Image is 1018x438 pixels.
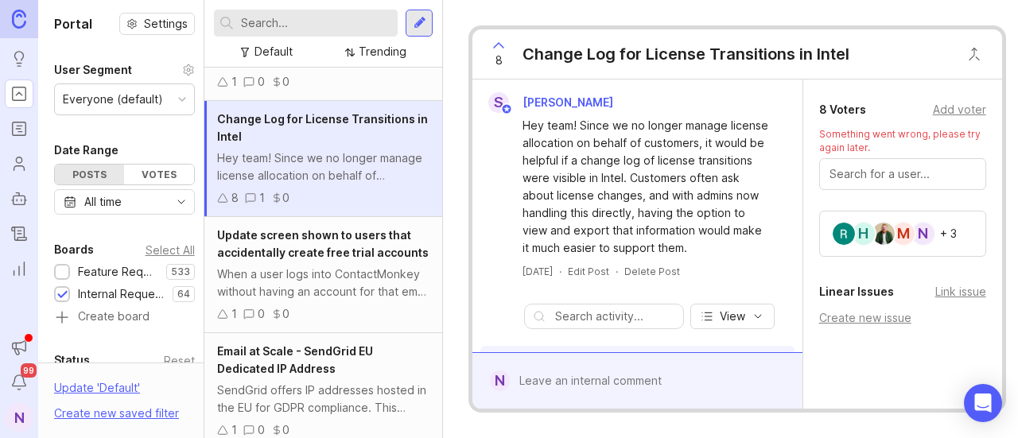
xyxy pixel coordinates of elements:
[5,45,33,73] a: Ideas
[217,344,373,375] span: Email at Scale - SendGrid EU Dedicated IP Address
[254,43,293,60] div: Default
[819,282,894,301] div: Linear Issues
[54,240,94,259] div: Boards
[958,38,990,70] button: Close button
[933,101,986,118] div: Add voter
[720,308,745,324] span: View
[911,221,936,246] div: N
[523,117,770,257] div: Hey team! Since we no longer manage license allocation on behalf of customers, it would be helpfu...
[5,254,33,283] a: Reporting
[282,305,289,323] div: 0
[5,368,33,397] button: Notifications
[217,266,429,300] div: When a user logs into ContactMonkey without having an account for that email address, they automa...
[935,283,986,300] div: Link issue
[559,265,561,278] div: ·
[231,73,237,91] div: 1
[495,52,503,69] span: 8
[282,189,289,207] div: 0
[5,184,33,213] a: Autopilot
[523,43,849,65] div: Change Log for License Transitions in Intel
[54,379,140,405] div: Update ' Default '
[54,141,119,160] div: Date Range
[5,114,33,143] a: Roadmaps
[217,228,429,259] span: Update screen shown to users that accidentally create free trial accounts
[241,14,391,32] input: Search...
[63,91,163,108] div: Everyone (default)
[21,363,37,378] span: 99
[624,265,680,278] div: Delete Post
[54,14,92,33] h1: Portal
[54,311,195,325] a: Create board
[258,73,265,91] div: 0
[891,221,916,246] div: M
[555,308,674,325] input: Search activity...
[5,219,33,248] a: Changelog
[523,266,553,277] time: [DATE]
[523,95,613,109] span: [PERSON_NAME]
[258,305,265,323] div: 0
[217,112,428,143] span: Change Log for License Transitions in Intel
[964,384,1002,422] div: Open Intercom Messenger
[54,60,132,79] div: User Segment
[54,405,179,422] div: Create new saved filter
[5,79,33,108] a: Portal
[144,16,188,32] span: Settings
[78,263,158,281] div: Feature Requests
[690,304,775,329] button: View
[231,189,239,207] div: 8
[55,165,124,184] div: Posts
[501,103,513,115] img: member badge
[833,223,855,245] img: Rowan Naylor
[217,382,429,417] div: SendGrid offers IP addresses hosted in the EU for GDPR compliance. This probably requires CM to a...
[12,10,26,28] img: Canny Home
[119,13,195,35] button: Settings
[5,333,33,362] button: Announcements
[819,309,986,327] div: Create new issue
[359,43,406,60] div: Trending
[164,356,195,365] div: Reset
[5,403,33,432] button: N
[282,73,289,91] div: 0
[488,92,509,113] div: S
[616,265,618,278] div: ·
[177,288,190,300] p: 64
[231,305,237,323] div: 1
[490,370,509,391] div: N
[124,165,193,184] div: Votes
[146,246,195,254] div: Select All
[171,266,190,278] p: 533
[84,193,122,211] div: All time
[259,189,265,207] div: 1
[819,100,866,119] div: 8 Voters
[523,265,553,278] a: [DATE]
[169,196,194,208] svg: toggle icon
[54,351,90,370] div: Status
[479,92,626,113] a: S[PERSON_NAME]
[568,265,609,278] div: Edit Post
[940,228,957,239] div: + 3
[204,217,442,333] a: Update screen shown to users that accidentally create free trial accountsWhen a user logs into Co...
[217,149,429,184] div: Hey team! Since we no longer manage license allocation on behalf of customers, it would be helpfu...
[851,221,876,246] div: H
[78,285,165,303] div: Internal Requests
[5,149,33,178] a: Users
[830,165,976,183] input: Search for a user...
[872,223,895,245] img: Dave Purcell
[204,101,442,217] a: Change Log for License Transitions in IntelHey team! Since we no longer manage license allocation...
[819,127,986,154] div: Something went wrong, please try again later.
